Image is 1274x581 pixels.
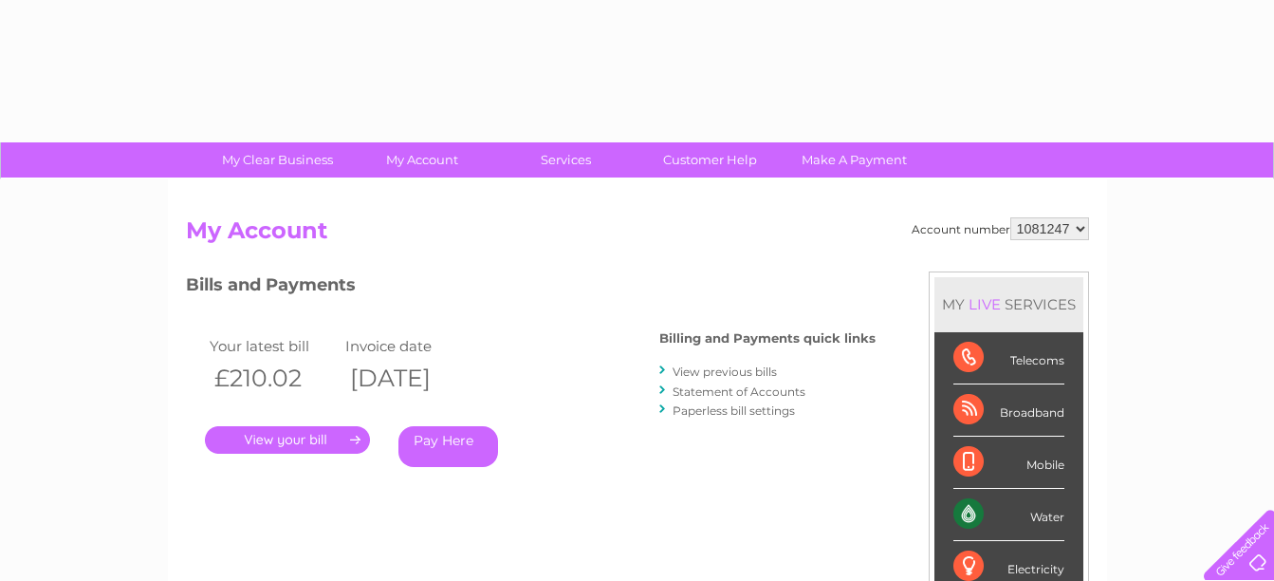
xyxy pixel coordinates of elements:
a: Statement of Accounts [673,384,805,399]
th: £210.02 [205,359,342,398]
h2: My Account [186,217,1089,253]
a: My Account [343,142,500,178]
div: Mobile [953,437,1064,489]
a: My Clear Business [199,142,356,178]
h4: Billing and Payments quick links [659,331,876,346]
div: Water [953,489,1064,541]
div: MY SERVICES [934,277,1083,331]
a: Paperless bill settings [673,403,795,418]
div: Account number [912,217,1089,240]
td: Invoice date [341,333,477,359]
td: Your latest bill [205,333,342,359]
div: LIVE [965,295,1005,313]
div: Telecoms [953,332,1064,384]
a: Services [488,142,644,178]
a: Make A Payment [776,142,932,178]
a: Pay Here [398,426,498,467]
th: [DATE] [341,359,477,398]
a: . [205,426,370,454]
a: View previous bills [673,365,777,379]
div: Broadband [953,384,1064,437]
h3: Bills and Payments [186,272,876,305]
a: Customer Help [632,142,788,178]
